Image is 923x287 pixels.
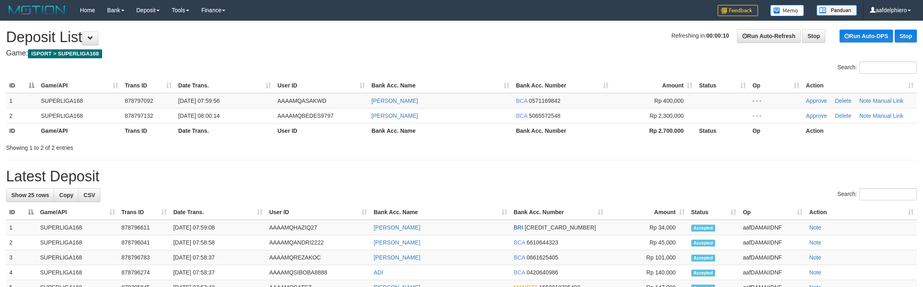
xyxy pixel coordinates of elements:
[691,225,716,232] span: Accepted
[175,123,274,138] th: Date Trans.
[266,220,370,235] td: AAAAMQHAZIQ27
[607,250,688,265] td: Rp 101,000
[37,250,118,265] td: SUPERLIGA168
[266,205,370,220] th: User ID: activate to sort column ascending
[529,98,560,104] span: Copy 0571169842 to clipboard
[803,123,917,138] th: Action
[806,98,827,104] a: Approve
[6,250,37,265] td: 3
[654,98,684,104] span: Rp 400,000
[706,32,729,39] strong: 00:00:10
[607,220,688,235] td: Rp 34,000
[6,108,38,123] td: 2
[372,113,418,119] a: [PERSON_NAME]
[37,265,118,280] td: SUPERLIGA168
[38,78,122,93] th: Game/API: activate to sort column ascending
[274,78,368,93] th: User ID: activate to sort column ascending
[122,123,175,138] th: Trans ID
[368,123,513,138] th: Bank Acc. Name
[718,5,758,16] img: Feedback.jpg
[607,205,688,220] th: Amount: activate to sort column ascending
[178,98,220,104] span: [DATE] 07:59:56
[859,98,872,104] a: Note
[125,98,153,104] span: 878797092
[170,250,266,265] td: [DATE] 07:58:37
[266,250,370,265] td: AAAAMQREZAKOC
[527,254,558,261] span: Copy 0661625405 to clipboard
[28,49,102,58] span: ISPORT > SUPERLIGA168
[118,220,170,235] td: 878796611
[739,265,806,280] td: aafDAMAIIDNF
[6,265,37,280] td: 4
[6,49,917,57] h4: Game:
[175,78,274,93] th: Date Trans.: activate to sort column ascending
[11,192,49,198] span: Show 25 rows
[514,254,525,261] span: BCA
[6,140,378,152] div: Showing 1 to 2 of 2 entries
[118,250,170,265] td: 878796783
[6,93,38,108] td: 1
[516,98,527,104] span: BCA
[671,32,729,39] span: Refreshing in:
[170,220,266,235] td: [DATE] 07:59:08
[691,255,716,261] span: Accepted
[739,220,806,235] td: aafDAMAIIDNF
[873,98,904,104] a: Manual Link
[749,93,803,108] td: - - -
[6,220,37,235] td: 1
[38,93,122,108] td: SUPERLIGA168
[749,108,803,123] td: - - -
[688,205,740,220] th: Status: activate to sort column ascending
[54,188,79,202] a: Copy
[525,224,596,231] span: Copy 372201017842539 to clipboard
[809,239,821,246] a: Note
[178,113,220,119] span: [DATE] 08:00:14
[809,254,821,261] a: Note
[118,265,170,280] td: 878796274
[6,235,37,250] td: 2
[37,235,118,250] td: SUPERLIGA168
[6,123,38,138] th: ID
[802,29,825,43] a: Stop
[859,113,872,119] a: Note
[368,78,513,93] th: Bank Acc. Name: activate to sort column ascending
[803,78,917,93] th: Action: activate to sort column ascending
[38,108,122,123] td: SUPERLIGA168
[816,5,857,16] img: panduan.png
[278,98,327,104] span: AAAAMQASAKWD
[118,235,170,250] td: 878796041
[78,188,100,202] a: CSV
[125,113,153,119] span: 878797132
[691,270,716,276] span: Accepted
[266,235,370,250] td: AAAAMQANDRI2222
[514,269,525,276] span: BCA
[859,188,917,200] input: Search:
[37,205,118,220] th: Game/API: activate to sort column ascending
[691,240,716,247] span: Accepted
[749,123,803,138] th: Op
[809,269,821,276] a: Note
[873,113,904,119] a: Manual Link
[895,30,917,43] a: Stop
[374,239,420,246] a: [PERSON_NAME]
[607,235,688,250] td: Rp 45,000
[6,4,68,16] img: MOTION_logo.png
[374,269,383,276] a: ADI
[835,113,851,119] a: Delete
[514,239,525,246] span: BCA
[749,78,803,93] th: Op: activate to sort column ascending
[527,269,558,276] span: Copy 0420640986 to clipboard
[529,113,560,119] span: Copy 5065572548 to clipboard
[122,78,175,93] th: Trans ID: activate to sort column ascending
[370,205,511,220] th: Bank Acc. Name: activate to sort column ascending
[274,123,368,138] th: User ID
[83,192,95,198] span: CSV
[612,123,696,138] th: Rp 2.700.000
[511,205,607,220] th: Bank Acc. Number: activate to sort column ascending
[170,265,266,280] td: [DATE] 07:58:37
[838,188,917,200] label: Search:
[838,62,917,74] label: Search:
[59,192,73,198] span: Copy
[737,29,801,43] a: Run Auto-Refresh
[607,265,688,280] td: Rp 140,000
